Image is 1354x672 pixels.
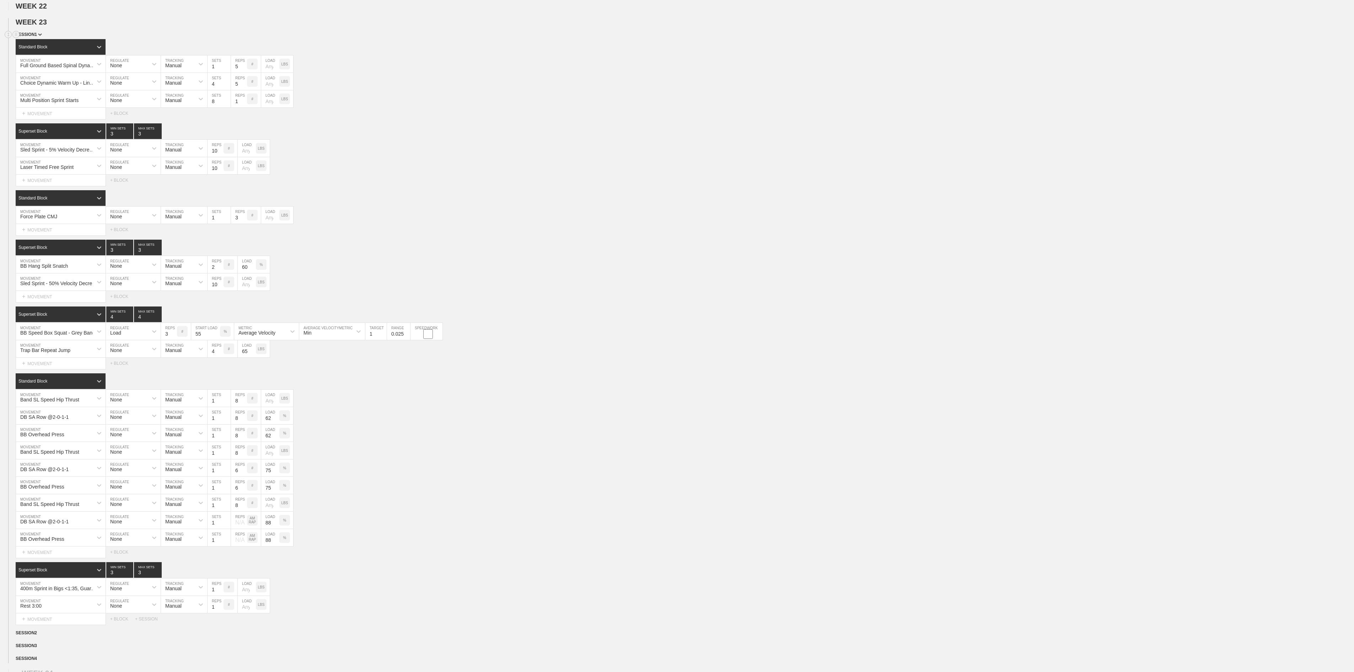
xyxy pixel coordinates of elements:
div: 400m Sprint in Bigs <1:35, Guards < 1:25 [20,586,97,591]
p: % [283,518,286,522]
input: Any [261,512,279,529]
div: None [110,484,122,490]
p: % [260,263,263,267]
p: LBS [281,449,288,453]
p: LBS [258,146,265,150]
p: LBS [281,97,288,101]
input: Any [238,157,256,174]
div: + BLOCK [110,227,135,232]
div: Chat Widget [1318,638,1354,672]
div: + BLOCK [110,361,135,366]
div: BB Speed Box Squat - Grey Band [20,330,95,336]
div: Manual [165,432,182,437]
p: # [228,146,230,150]
div: Laser Timed Free Sprint [20,164,74,170]
div: DB SA Row @2-0-1-1 [20,519,69,524]
div: + SESSION [135,617,163,622]
span: WEEK 22 [16,2,47,10]
p: # [251,501,253,505]
div: Superset Block [18,245,47,250]
p: LBS [258,280,265,284]
input: Any [238,140,256,157]
div: BB Hang Split Snatch [20,263,68,269]
div: N/A [231,532,247,543]
div: None [110,281,122,286]
input: Any [261,73,279,90]
div: Manual [165,164,182,170]
span: + [22,549,25,555]
div: Superset Block [18,129,47,134]
p: AM RAP [247,534,258,542]
div: MOVEMENT [16,358,106,369]
div: DB SA Row @2-0-1-1 [20,414,69,420]
span: + [22,177,25,183]
p: # [251,431,253,435]
input: Any [191,323,220,340]
div: None [110,214,122,219]
p: # [228,347,230,351]
span: + [22,293,25,299]
p: # [228,280,230,284]
div: DB SA Row @2-0-1-1 [20,466,69,472]
input: Any [238,256,256,273]
p: LBS [258,347,265,351]
div: None [110,80,122,86]
p: LBS [258,164,265,168]
div: Load [110,330,121,336]
div: Average Velocity [238,330,275,336]
span: SESSION 2 [16,630,37,635]
input: Any [261,494,279,511]
div: Manual [165,147,182,153]
div: + BLOCK [110,178,135,183]
span: + [22,360,25,366]
div: Superset Block [18,567,47,572]
p: # [251,62,253,66]
span: WEEK 23 [16,18,47,26]
div: Manual [165,347,182,353]
div: None [110,397,122,402]
div: + BLOCK [110,617,135,622]
div: Superset Block [18,312,47,317]
span: SESSION 1 [16,32,42,37]
span: + [22,110,25,116]
p: LBS [281,62,288,66]
div: Manual [165,603,182,609]
input: Any [261,90,279,107]
input: Any [261,390,279,407]
div: Force Plate CMJ [20,214,57,219]
p: # [181,330,183,334]
p: LBS [281,501,288,505]
span: + [22,226,25,233]
input: None [134,240,162,255]
input: Any [238,596,256,613]
div: Min [303,330,312,336]
span: SESSION 4 [16,656,37,661]
input: Any [261,407,279,424]
div: MOVEMENT [16,108,106,119]
div: Manual [165,449,182,455]
div: Sled Sprint - 5% Velocity Decrement [20,147,97,153]
p: # [251,414,253,418]
input: None [134,562,162,578]
p: % [224,330,227,334]
div: + BLOCK [110,550,135,555]
input: None [134,123,162,139]
div: None [110,63,122,68]
input: Any [261,442,279,459]
input: Any [238,273,256,290]
div: Manual [165,484,182,490]
input: Any [261,459,279,476]
p: LBS [281,396,288,400]
div: MOVEMENT [16,613,106,625]
div: None [110,501,122,507]
p: LBS [281,80,288,84]
div: None [110,97,122,103]
div: Manual [165,397,182,402]
p: % [283,484,286,487]
div: Trap Bar Repeat Jump [20,347,70,353]
input: Any [238,340,256,357]
div: None [110,414,122,420]
div: MOVEMENT [16,291,106,303]
p: % [283,414,286,418]
div: Manual [165,586,182,591]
